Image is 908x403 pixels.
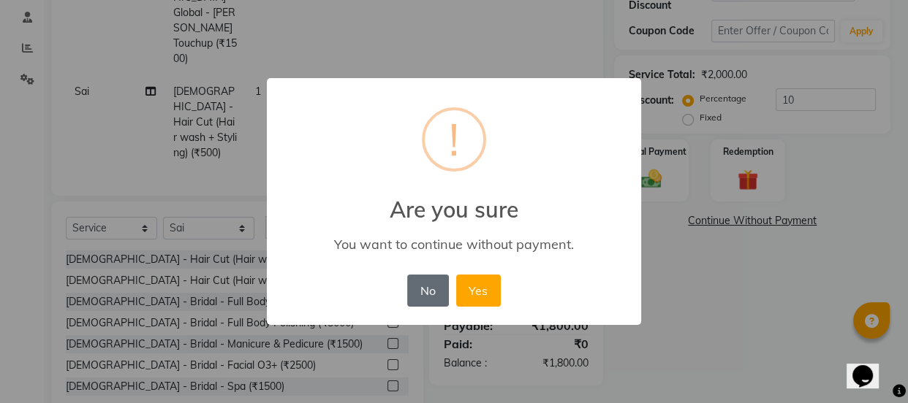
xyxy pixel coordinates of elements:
div: ! [449,110,459,169]
button: Yes [456,275,501,307]
iframe: chat widget [847,345,893,388]
button: No [407,275,448,307]
div: You want to continue without payment. [288,236,620,253]
h2: Are you sure [267,179,641,223]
